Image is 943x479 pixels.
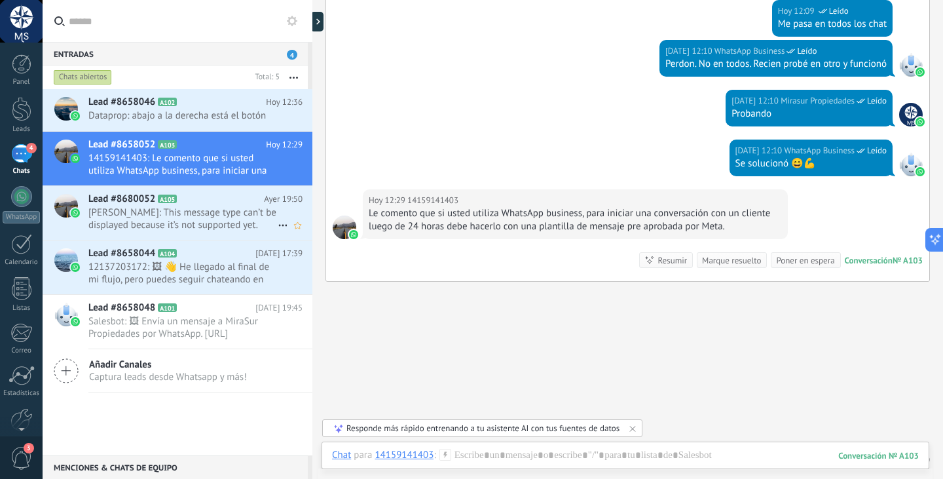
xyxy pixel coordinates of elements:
[88,193,155,206] span: Lead #8680052
[43,42,308,66] div: Entradas
[899,103,923,126] span: Mirasur Propiedades
[266,96,303,109] span: Hoy 12:36
[71,111,80,121] img: waba.svg
[714,45,785,58] span: WhatsApp Business
[43,89,312,131] a: Lead #8658046 A102 Hoy 12:36 Dataprop: abajo a la derecha está el botón
[915,117,925,126] img: waba.svg
[158,195,177,203] span: A105
[43,240,312,294] a: Lead #8658044 A104 [DATE] 17:39 12137203172: 🖼 👋 He llegado al final de mi flujo, pero puedes seg...
[280,66,308,89] button: Más
[88,206,278,231] span: [PERSON_NAME]: This message type can’t be displayed because it’s not supported yet.
[88,247,155,260] span: Lead #8658044
[43,295,312,349] a: Lead #8658048 A101 [DATE] 19:45 Salesbot: 🖼 Envía un mensaje a MiraSur Propiedades por WhatsApp. ...
[264,193,303,206] span: Ayer 19:50
[829,5,849,18] span: Leído
[24,443,34,453] span: 3
[3,167,41,176] div: Chats
[250,71,280,84] div: Total: 5
[731,107,887,121] div: Probando
[158,303,177,312] span: A101
[3,211,40,223] div: WhatsApp
[346,423,619,434] div: Responde más rápido entrenando a tu asistente AI con tus fuentes de datos
[3,125,41,134] div: Leads
[867,94,887,107] span: Leído
[158,249,177,258] span: A104
[845,255,893,266] div: Conversación
[310,12,324,31] div: Mostrar
[735,144,785,157] div: [DATE] 12:10
[158,98,177,106] span: A102
[71,154,80,163] img: waba.svg
[899,153,923,176] span: WhatsApp Business
[266,138,303,151] span: Hoy 12:29
[407,194,458,207] span: 14159141403
[26,143,37,153] span: 4
[43,132,312,185] a: Lead #8658052 A103 Hoy 12:29 14159141403: Le comento que si usted utiliza WhatsApp business, para...
[354,449,372,462] span: para
[255,301,303,315] span: [DATE] 19:45
[88,315,278,340] span: Salesbot: 🖼 Envía un mensaje a MiraSur Propiedades por WhatsApp. [URL][DOMAIN_NAME]
[54,69,112,85] div: Chats abiertos
[71,208,80,218] img: waba.svg
[778,18,887,31] div: Me pasa en todos los chat
[3,258,41,267] div: Calendario
[375,449,434,461] div: 14159141403
[915,67,925,77] img: waba.svg
[43,455,308,479] div: Menciones & Chats de equipo
[349,230,358,239] img: waba.svg
[781,94,855,107] span: Mirasur Propiedades (Oficina de Venta)
[89,371,247,383] span: Captura leads desde Whatsapp y más!
[838,450,919,461] div: 103
[665,45,714,58] div: [DATE] 12:10
[778,5,817,18] div: Hoy 12:09
[88,301,155,315] span: Lead #8658048
[797,45,817,58] span: Leído
[867,144,887,157] span: Leído
[287,50,297,60] span: 4
[3,389,41,398] div: Estadísticas
[657,254,687,267] div: Resumir
[333,216,356,239] span: 14159141403
[43,186,312,240] a: Lead #8680052 A105 Ayer 19:50 [PERSON_NAME]: This message type can’t be displayed because it’s no...
[915,167,925,176] img: waba.svg
[88,152,278,177] span: 14159141403: Le comento que si usted utiliza WhatsApp business, para iniciar una conversación con...
[369,194,407,207] div: Hoy 12:29
[702,254,761,267] div: Marque resuelto
[88,261,278,286] span: 12137203172: 🖼 👋 He llegado al final de mi flujo, pero puedes seguir chateando en esta conversaci...
[89,358,247,371] span: Añadir Canales
[899,53,923,77] span: WhatsApp Business
[434,449,435,462] span: :
[88,109,278,122] span: Dataprop: abajo a la derecha está el botón
[369,207,782,233] div: Le comento que si usted utiliza WhatsApp business, para iniciar una conversación con un cliente l...
[776,254,834,267] div: Poner en espera
[665,58,887,71] div: Perdon. No en todos. Recien probé en otro y funcionó
[3,347,41,355] div: Correo
[784,144,855,157] span: WhatsApp Business
[158,140,177,149] span: A103
[3,78,41,86] div: Panel
[893,255,923,266] div: № A103
[731,94,781,107] div: [DATE] 12:10
[71,263,80,272] img: waba.svg
[71,317,80,326] img: waba.svg
[255,247,303,260] span: [DATE] 17:39
[3,304,41,313] div: Listas
[735,157,887,170] div: Se solucionó 😄💪
[88,96,155,109] span: Lead #8658046
[88,138,155,151] span: Lead #8658052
